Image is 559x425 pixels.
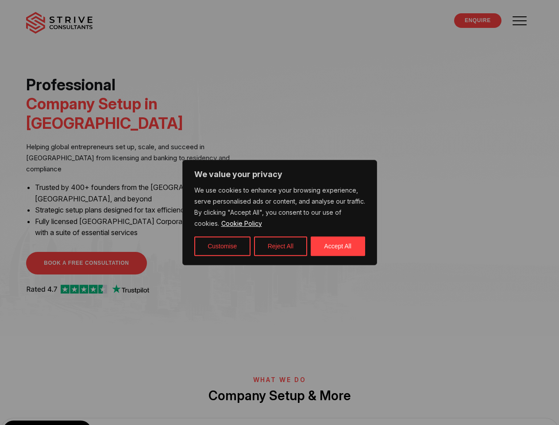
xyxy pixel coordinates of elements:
button: Accept All [311,236,365,256]
button: Reject All [254,236,307,256]
a: Cookie Policy [221,219,262,228]
p: We use cookies to enhance your browsing experience, serve personalised ads or content, and analys... [194,185,365,229]
p: We value your privacy [194,169,365,180]
div: We value your privacy [182,160,377,265]
button: Customise [194,236,251,256]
